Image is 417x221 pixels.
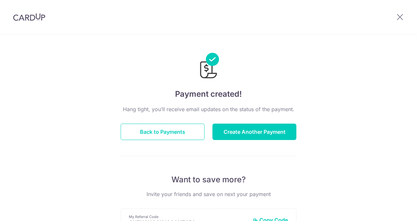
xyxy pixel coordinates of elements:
[121,124,205,140] button: Back to Payments
[212,124,296,140] button: Create Another Payment
[121,88,296,100] h4: Payment created!
[121,190,296,198] p: Invite your friends and save on next your payment
[129,214,248,219] p: My Referral Code
[121,105,296,113] p: Hang tight, you’ll receive email updates on the status of the payment.
[121,174,296,185] p: Want to save more?
[13,13,45,21] img: CardUp
[198,53,219,80] img: Payments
